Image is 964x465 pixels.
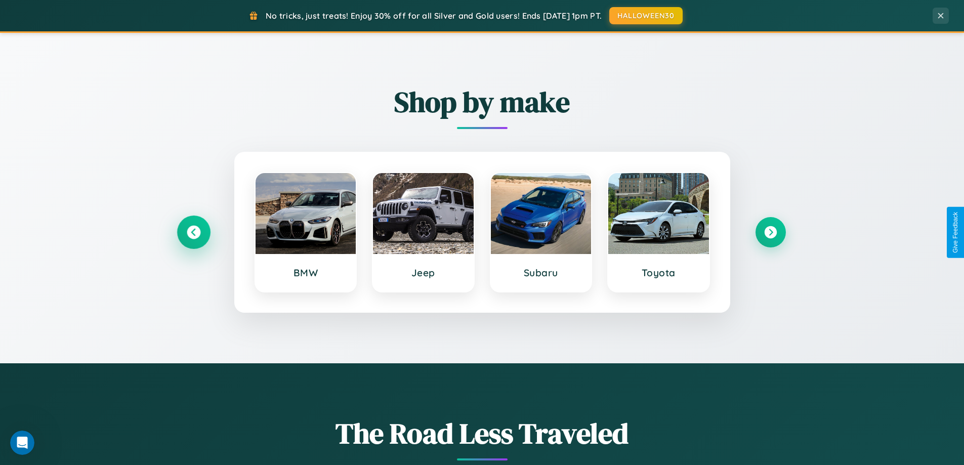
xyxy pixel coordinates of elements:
[618,267,699,279] h3: Toyota
[266,267,346,279] h3: BMW
[383,267,464,279] h3: Jeep
[10,431,34,455] iframe: Intercom live chat
[179,414,786,453] h1: The Road Less Traveled
[266,11,602,21] span: No tricks, just treats! Enjoy 30% off for all Silver and Gold users! Ends [DATE] 1pm PT.
[952,212,959,253] div: Give Feedback
[609,7,683,24] button: HALLOWEEN30
[179,82,786,121] h2: Shop by make
[501,267,581,279] h3: Subaru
